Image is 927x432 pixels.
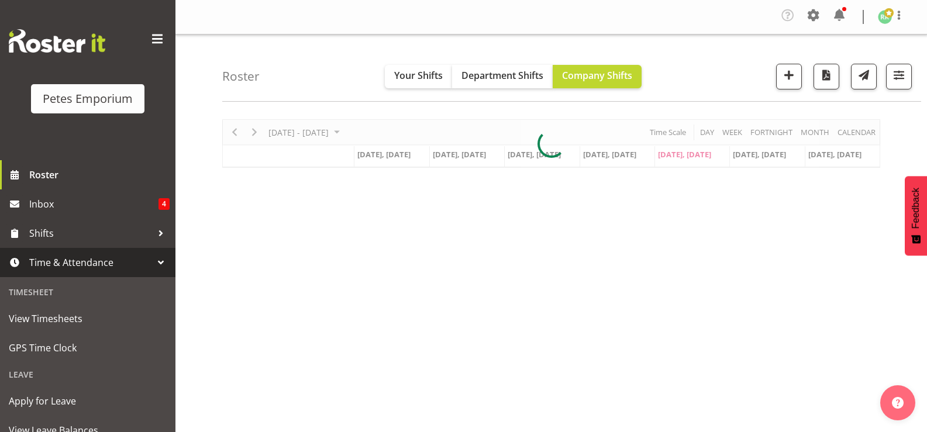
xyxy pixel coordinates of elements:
[9,392,167,410] span: Apply for Leave
[9,310,167,327] span: View Timesheets
[9,29,105,53] img: Rosterit website logo
[3,304,173,333] a: View Timesheets
[158,198,170,210] span: 4
[878,10,892,24] img: ruth-robertson-taylor722.jpg
[29,166,170,184] span: Roster
[3,386,173,416] a: Apply for Leave
[3,280,173,304] div: Timesheet
[3,362,173,386] div: Leave
[452,65,553,88] button: Department Shifts
[905,176,927,255] button: Feedback - Show survey
[892,397,904,409] img: help-xxl-2.png
[385,65,452,88] button: Your Shifts
[562,69,632,82] span: Company Shifts
[461,69,543,82] span: Department Shifts
[814,64,839,89] button: Download a PDF of the roster according to the set date range.
[29,195,158,213] span: Inbox
[394,69,443,82] span: Your Shifts
[29,254,152,271] span: Time & Attendance
[3,333,173,362] a: GPS Time Clock
[29,224,152,242] span: Shifts
[222,70,260,83] h4: Roster
[851,64,877,89] button: Send a list of all shifts for the selected filtered period to all rostered employees.
[553,65,642,88] button: Company Shifts
[43,90,133,108] div: Petes Emporium
[9,339,167,357] span: GPS Time Clock
[911,188,921,229] span: Feedback
[776,64,802,89] button: Add a new shift
[886,64,912,89] button: Filter Shifts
